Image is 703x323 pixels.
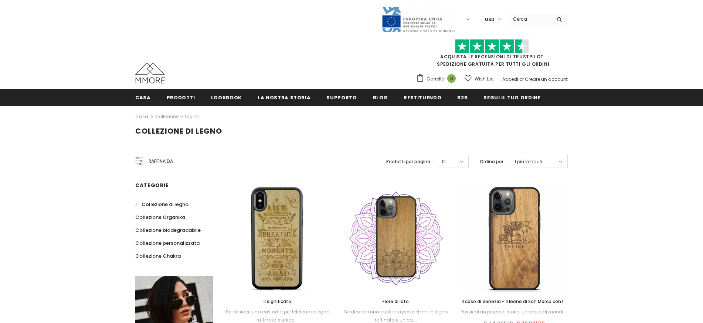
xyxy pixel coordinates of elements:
[167,89,195,106] a: Prodotti
[258,94,310,101] span: La nostra storia
[480,158,503,165] label: Ordina per
[465,72,494,85] a: Wish List
[135,89,151,106] a: Casa
[167,94,195,101] span: Prodotti
[457,89,468,106] a: B2B
[326,94,357,101] span: supporto
[258,89,310,106] a: La nostra storia
[135,94,151,101] span: Casa
[404,89,441,106] a: Restituendo
[483,89,540,106] a: Segui il tuo ordine
[416,42,568,67] span: SPEDIZIONE GRATUITA PER TUTTI GLI ORDINI
[135,126,222,136] span: Collezione di legno
[135,250,181,262] a: Collezione Chakra
[381,16,455,22] a: Javni Razpis
[211,89,242,106] a: Lookbook
[135,252,181,260] span: Collezione Chakra
[404,94,441,101] span: Restituendo
[525,76,568,82] a: Creare un account
[442,158,446,165] span: 12
[135,63,165,83] img: Casi MMORE
[135,237,200,250] a: Collezione personalizzata
[483,94,540,101] span: Segui il tuo ordine
[135,240,200,247] span: Collezione personalizzata
[475,75,494,83] span: Wish List
[135,182,169,189] span: Categorie
[509,14,551,24] input: Search Site
[383,298,409,305] span: Fiore di loto
[142,201,189,208] span: Collezione di legno
[224,298,331,306] a: Il significato
[149,157,173,165] span: Raffina da
[381,6,455,33] img: Javni Razpis
[264,298,291,305] span: Il significato
[462,298,567,313] span: Il caso di Venezia - Il leone di San Marco con la scritta
[457,94,468,101] span: B2B
[342,298,449,306] a: Fiore di loto
[373,89,388,106] a: Blog
[519,76,524,82] span: or
[135,214,185,221] span: Collezione Organika
[515,158,542,165] span: I più venduti
[135,112,148,121] a: Casa
[211,94,242,101] span: Lookbook
[461,298,568,306] a: Il caso di Venezia - Il leone di San Marco con la scritta
[155,113,198,120] a: Collezione di legno
[135,198,189,211] a: Collezione di legno
[455,39,529,54] img: Fidati di Pilot Stars
[427,75,444,83] span: Carrello
[485,16,495,23] span: USD
[440,54,544,60] a: Acquista le recensioni di TrustPilot
[502,76,518,82] a: Accedi
[416,73,459,85] a: Carrello 0
[135,227,201,234] span: Collezione biodegradabile
[135,211,185,224] a: Collezione Organika
[386,158,430,165] label: Prodotti per pagina
[447,74,456,83] span: 0
[135,224,201,237] a: Collezione biodegradabile
[326,89,357,106] a: supporto
[373,94,388,101] span: Blog
[461,308,568,316] div: Possiedi un pezzo di storia, un pezzo di mondi ...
